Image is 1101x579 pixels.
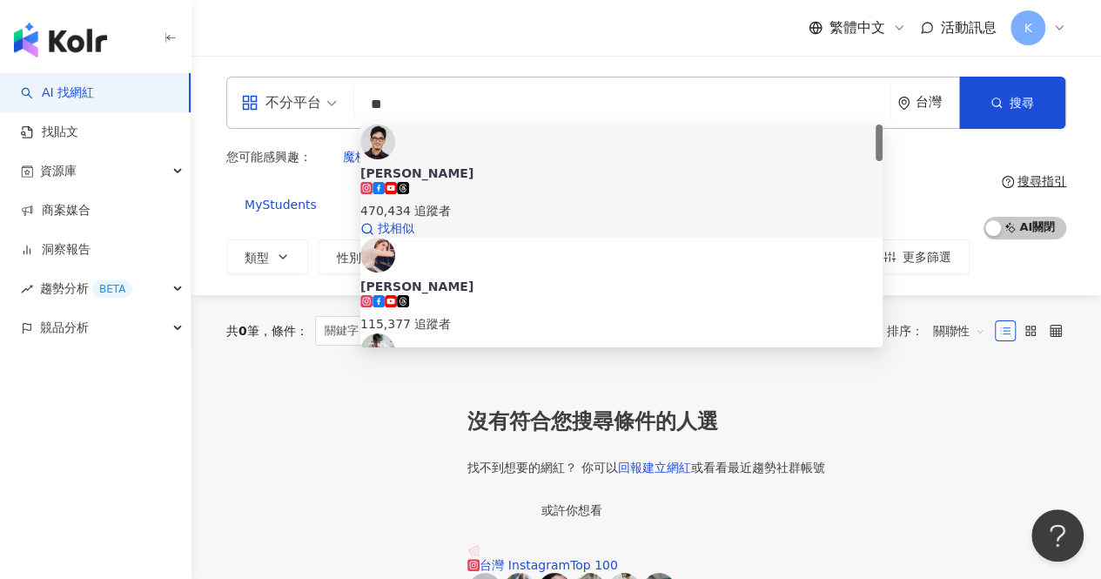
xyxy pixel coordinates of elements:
span: environment [897,97,910,110]
div: 115,377 追蹤者 [360,314,883,333]
a: searchAI 找網紅 [21,84,94,102]
div: 台灣 Instagram Top 100 [467,558,676,572]
span: 資源庫 [40,151,77,191]
div: [PERSON_NAME] [360,165,883,182]
span: 搜尋 [1010,96,1034,110]
div: 470,434 追蹤者 [360,201,883,220]
span: 您可能感興趣： [226,150,312,164]
div: 排序： [887,317,995,345]
span: rise [21,283,33,295]
div: 共 筆 [226,324,259,338]
img: KOL Avatar [360,238,395,273]
span: 條件 ： [259,324,308,338]
img: KOL Avatar [360,333,395,368]
h2: 沒有符合您搜尋條件的人選 [467,410,824,434]
div: BETA [92,280,132,298]
span: MyStudents [245,198,317,212]
span: 關鍵字：[PERSON_NAME] [315,316,491,346]
span: 0 [238,324,247,338]
button: MyStudents [226,187,335,222]
span: 繁體中文 [829,18,885,37]
span: appstore [241,94,258,111]
button: 搜尋 [959,77,1065,129]
div: 不分平台 [241,89,321,117]
div: [PERSON_NAME] [360,278,883,295]
span: 找相似 [378,220,414,238]
button: 性別 [319,239,400,274]
span: 關聯性 [933,317,985,345]
span: K [1024,18,1031,37]
a: 找相似 [360,220,883,238]
span: 類型 [245,251,269,265]
button: 更多篩選 [865,239,970,274]
span: 魔杖聯盟第一場比賽 [343,150,453,164]
img: logo [14,23,107,57]
a: 商案媒合 [21,202,91,219]
a: 找貼文 [21,124,78,141]
div: 台灣 [916,95,959,110]
span: 競品分析 [40,308,89,347]
button: 類型 [226,239,308,274]
a: 回報建立網紅 [618,461,691,475]
a: 洞察報告 [21,241,91,259]
span: 趨勢分析 [40,269,132,308]
span: 活動訊息 [941,19,997,36]
button: 魔杖聯盟第一場比賽 [325,139,471,174]
img: KOL Avatar [360,125,395,159]
div: 搜尋指引 [1017,174,1066,188]
span: question-circle [1002,176,1014,188]
iframe: Help Scout Beacon - Open [1031,509,1084,562]
span: 或許你想看 [529,501,614,520]
p: 找不到想要的網紅？ 你可以 或看看最近趨勢社群帳號 [467,461,824,475]
span: 性別 [337,251,361,265]
span: 更多篩選 [903,250,951,264]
